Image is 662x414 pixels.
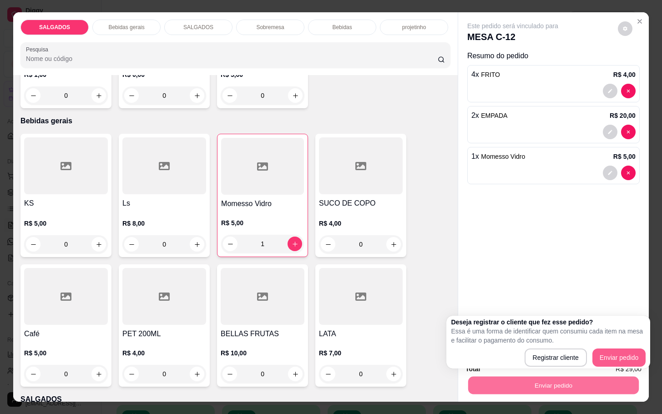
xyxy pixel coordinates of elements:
[222,88,237,103] button: decrease-product-quantity
[467,30,558,43] p: MESA C-12
[481,112,507,119] span: EMPADA
[471,110,507,121] p: 2 x
[20,394,450,405] p: SALGADOS
[122,328,206,339] h4: PET 200ML
[20,116,450,126] p: Bebidas gerais
[621,84,636,98] button: decrease-product-quantity
[465,365,480,373] strong: Total
[39,24,70,31] p: SALGADOS
[26,237,40,252] button: decrease-product-quantity
[321,367,335,381] button: decrease-product-quantity
[319,328,403,339] h4: LATA
[481,71,500,78] span: FRITO
[91,237,106,252] button: increase-product-quantity
[451,318,646,327] h2: Deseja registrar o cliente que fez esse pedido?
[481,153,525,160] span: Momesso Vidro
[26,88,40,103] button: decrease-product-quantity
[616,364,642,374] span: R$ 29,00
[603,166,617,180] button: decrease-product-quantity
[592,348,646,367] button: Enviar pedido
[621,125,636,139] button: decrease-product-quantity
[467,21,558,30] p: Este pedido será vinculado para
[288,367,303,381] button: increase-product-quantity
[223,237,238,251] button: decrease-product-quantity
[24,219,108,228] p: R$ 5,00
[632,14,647,29] button: Close
[288,237,302,251] button: increase-product-quantity
[222,367,237,381] button: decrease-product-quantity
[613,70,636,79] p: R$ 4,00
[221,218,304,227] p: R$ 5,00
[122,219,206,228] p: R$ 8,00
[467,50,640,61] p: Resumo do pedido
[468,376,639,394] button: Enviar pedido
[319,219,403,228] p: R$ 4,00
[108,24,144,31] p: Bebidas gerais
[319,348,403,358] p: R$ 7,00
[621,166,636,180] button: decrease-product-quantity
[221,198,304,209] h4: Momesso Vidro
[124,367,139,381] button: decrease-product-quantity
[451,327,646,345] p: Essa é uma forma de identificar quem consumiu cada item na mesa e facilitar o pagamento do consumo.
[603,125,617,139] button: decrease-product-quantity
[26,45,51,53] label: Pesquisa
[319,198,403,209] h4: SUCO DE COPO
[603,84,617,98] button: decrease-product-quantity
[402,24,426,31] p: projetinho
[613,152,636,161] p: R$ 5,00
[24,198,108,209] h4: KS
[221,328,304,339] h4: BELLAS FRUTAS
[26,54,438,63] input: Pesquisa
[618,21,632,36] button: decrease-product-quantity
[91,88,106,103] button: increase-product-quantity
[525,348,587,367] button: Registrar cliente
[256,24,284,31] p: Sobremesa
[610,111,636,120] p: R$ 20,00
[190,367,204,381] button: increase-product-quantity
[471,151,525,162] p: 1 x
[122,198,206,209] h4: Ls
[288,88,303,103] button: increase-product-quantity
[190,237,204,252] button: increase-product-quantity
[24,328,108,339] h4: Café
[471,69,500,80] p: 4 x
[386,367,401,381] button: increase-product-quantity
[124,237,139,252] button: decrease-product-quantity
[321,237,335,252] button: decrease-product-quantity
[24,348,108,358] p: R$ 5,00
[183,24,213,31] p: SALGADOS
[122,348,206,358] p: R$ 4,00
[386,237,401,252] button: increase-product-quantity
[221,348,304,358] p: R$ 10,00
[332,24,352,31] p: Bebidas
